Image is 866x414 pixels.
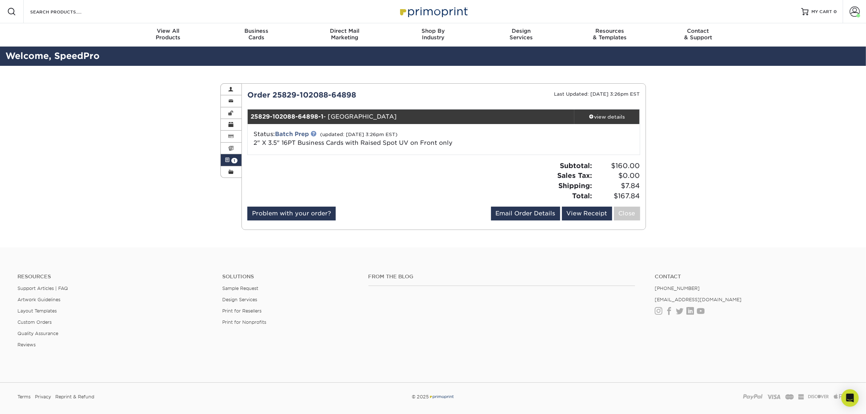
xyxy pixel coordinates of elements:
a: BusinessCards [212,23,300,47]
a: Artwork Guidelines [17,297,60,302]
span: Design [477,28,566,34]
a: Reprint & Refund [55,391,94,402]
h4: Resources [17,274,211,280]
span: 1 [231,158,238,163]
div: & Support [654,28,742,41]
a: [PHONE_NUMBER] [655,286,700,291]
div: © 2025 [293,391,574,402]
small: Last Updated: [DATE] 3:26pm EST [554,91,640,97]
span: Business [212,28,300,34]
a: DesignServices [477,23,566,47]
a: Print for Resellers [222,308,262,314]
a: Custom Orders [17,319,52,325]
div: view details [574,113,640,120]
div: Services [477,28,566,41]
div: Cards [212,28,300,41]
div: Status: [248,130,509,147]
img: Primoprint [429,394,454,399]
a: Support Articles | FAQ [17,286,68,291]
div: Open Intercom Messenger [841,389,859,407]
a: Quality Assurance [17,331,58,336]
a: Shop ByIndustry [389,23,477,47]
a: View AllProducts [124,23,212,47]
strong: 25829-102088-64898-1 [251,113,323,120]
a: 1 [221,154,242,166]
a: Problem with your order? [247,207,336,220]
div: Marketing [300,28,389,41]
span: MY CART [811,9,832,15]
div: Products [124,28,212,41]
h4: Solutions [222,274,358,280]
a: Design Services [222,297,257,302]
div: Industry [389,28,477,41]
span: 0 [834,9,837,14]
span: Resources [566,28,654,34]
small: (updated: [DATE] 3:26pm EST) [320,132,398,137]
a: Resources& Templates [566,23,654,47]
span: Direct Mail [300,28,389,34]
span: $160.00 [595,161,640,171]
a: 2" X 3.5" 16PT Business Cards with Raised Spot UV on Front only [254,139,452,146]
strong: Subtotal: [560,162,592,170]
span: $0.00 [595,171,640,181]
div: - [GEOGRAPHIC_DATA] [248,110,574,124]
input: SEARCH PRODUCTS..... [29,7,100,16]
span: Contact [654,28,742,34]
a: Batch Prep [275,131,309,138]
a: Layout Templates [17,308,57,314]
span: $167.84 [595,191,640,201]
a: Contact [655,274,849,280]
h4: From the Blog [368,274,635,280]
a: Contact& Support [654,23,742,47]
strong: Sales Tax: [558,171,592,179]
strong: Total: [572,192,592,200]
a: View Receipt [562,207,612,220]
span: $7.84 [595,181,640,191]
img: Primoprint [397,4,470,19]
div: Order 25829-102088-64898 [242,89,444,100]
a: view details [574,110,640,124]
span: View All [124,28,212,34]
strong: Shipping: [559,182,592,190]
span: Shop By [389,28,477,34]
div: & Templates [566,28,654,41]
a: Sample Request [222,286,258,291]
a: Email Order Details [491,207,560,220]
a: Reviews [17,342,36,347]
a: Direct MailMarketing [300,23,389,47]
a: Print for Nonprofits [222,319,266,325]
a: Close [614,207,640,220]
a: [EMAIL_ADDRESS][DOMAIN_NAME] [655,297,742,302]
